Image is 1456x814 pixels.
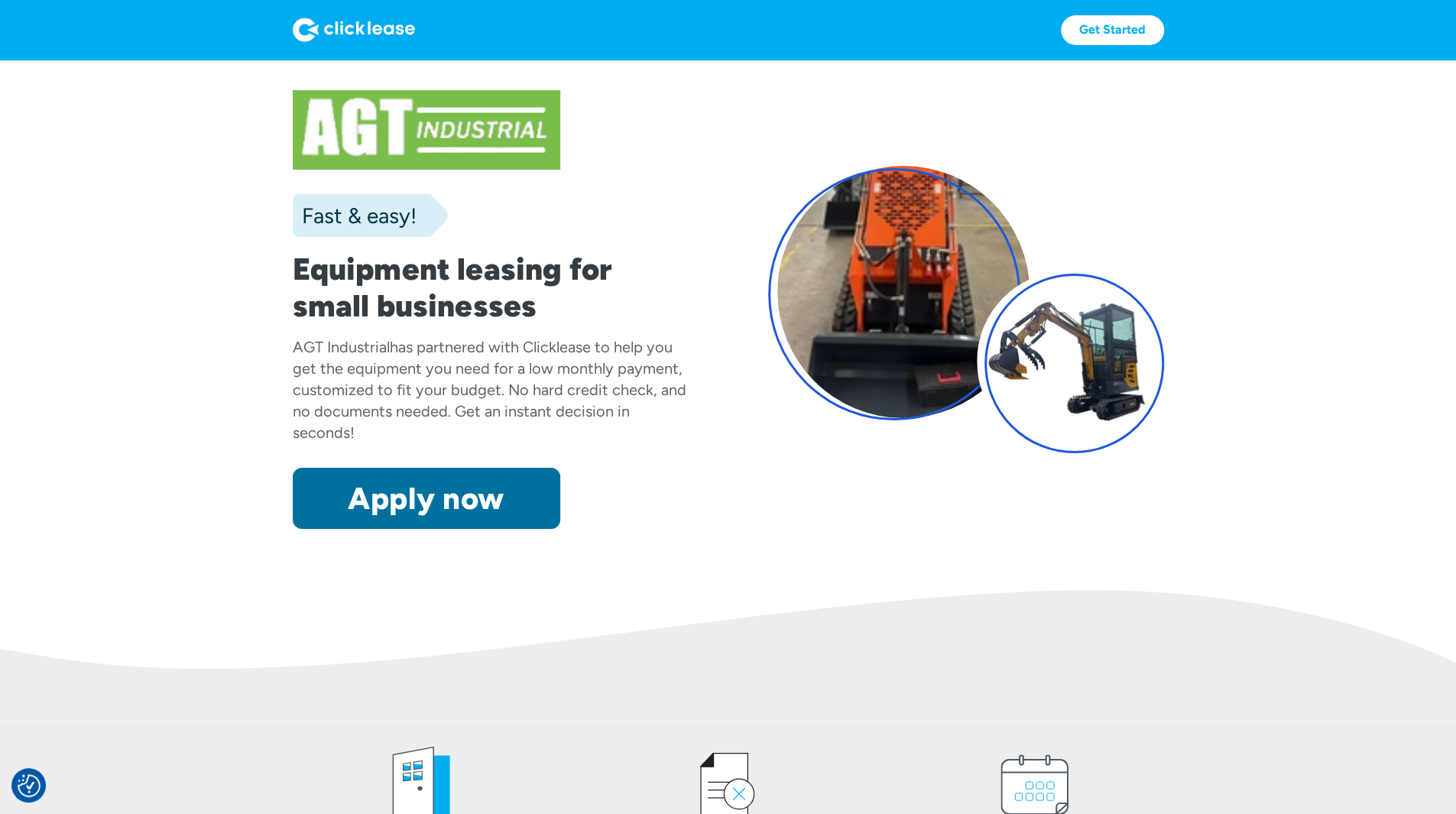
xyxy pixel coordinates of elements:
button: Consent Preferences [18,774,41,797]
img: Revisit consent button [18,774,41,797]
div: AGT Industrial [293,338,390,356]
img: Logo [293,18,415,42]
a: Apply now [293,468,560,529]
a: Get Started [1061,15,1164,45]
div: has partnered with Clicklease to help you get the equipment you need for a low monthly payment, c... [293,338,686,442]
div: Fast & easy! [293,200,417,231]
h1: Equipment leasing for small businesses [293,251,689,324]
